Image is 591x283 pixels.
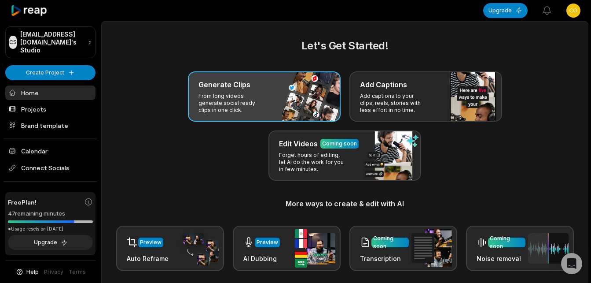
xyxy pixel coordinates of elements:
p: Forget hours of editing, let AI do the work for you in few minutes. [279,152,347,173]
h3: Transcription [360,254,409,263]
span: Help [26,268,39,276]
button: Create Project [5,65,95,80]
div: CS [9,36,17,49]
span: Free Plan! [8,197,37,207]
h3: Add Captions [360,79,407,90]
img: noise_removal.png [528,233,569,264]
h3: Auto Reframe [127,254,169,263]
span: Connect Socials [5,160,95,176]
div: *Usage resets on [DATE] [8,226,93,232]
div: Coming soon [322,140,357,148]
h3: Generate Clips [198,79,250,90]
div: Preview [140,238,162,246]
h3: Noise removal [477,254,525,263]
a: Brand template [5,118,95,133]
div: Coming soon [373,235,407,250]
div: Open Intercom Messenger [561,253,582,274]
p: Add captions to your clips, reels, stories with less effort in no time. [360,93,428,114]
h2: Let's Get Started! [112,38,577,54]
button: Upgrade [483,3,528,18]
div: 47 remaining minutes [8,209,93,218]
h3: Edit Videos [279,138,318,149]
a: Privacy [44,268,63,276]
a: Calendar [5,144,95,158]
a: Terms [69,268,86,276]
button: Help [15,268,39,276]
h3: AI Dubbing [243,254,280,263]
img: auto_reframe.png [178,231,219,266]
div: Coming soon [490,235,524,250]
button: Upgrade [8,235,93,250]
a: Projects [5,102,95,116]
h3: More ways to create & edit with AI [112,198,577,209]
div: Preview [257,238,278,246]
p: [EMAIL_ADDRESS][DOMAIN_NAME]'s Studio [20,30,84,55]
a: Home [5,86,95,100]
p: From long videos generate social ready clips in one click. [198,93,267,114]
img: ai_dubbing.png [295,229,335,268]
img: transcription.png [411,229,452,267]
